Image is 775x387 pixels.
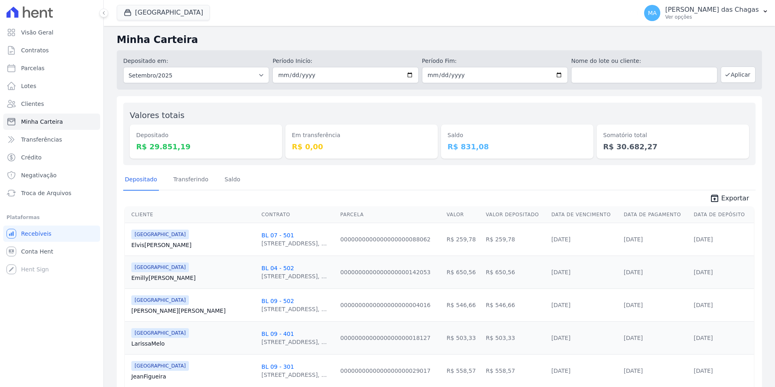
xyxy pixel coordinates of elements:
[131,307,255,315] a: [PERSON_NAME][PERSON_NAME]
[261,363,294,370] a: BL 09 - 301
[261,239,327,247] div: [STREET_ADDRESS], ...
[3,96,100,112] a: Clientes
[292,131,431,140] dt: Em transferência
[337,206,443,223] th: Parcela
[624,335,643,341] a: [DATE]
[131,372,255,381] a: JeanFigueira
[483,321,548,354] td: R$ 503,33
[3,149,100,166] a: Crédito
[340,302,431,308] a: 0000000000000000000004016
[3,42,100,58] a: Contratos
[3,185,100,201] a: Troca de Arquivos
[131,274,255,282] a: Emilly[PERSON_NAME]
[665,6,759,14] p: [PERSON_NAME] das Chagas
[690,206,754,223] th: Data de Depósito
[261,272,327,280] div: [STREET_ADDRESS], ...
[694,236,713,243] a: [DATE]
[665,14,759,20] p: Ver opções
[648,10,657,16] span: MA
[117,32,762,47] h2: Minha Carteira
[3,78,100,94] a: Lotes
[21,135,62,144] span: Transferências
[131,328,189,338] span: [GEOGRAPHIC_DATA]
[261,331,294,337] a: BL 09 - 401
[131,340,255,348] a: LarissaMelo
[21,46,49,54] span: Contratos
[551,335,570,341] a: [DATE]
[443,321,483,354] td: R$ 503,33
[3,226,100,242] a: Recebíveis
[21,100,44,108] span: Clientes
[21,82,36,90] span: Lotes
[261,265,294,271] a: BL 04 - 502
[624,236,643,243] a: [DATE]
[483,206,548,223] th: Valor Depositado
[258,206,337,223] th: Contrato
[603,131,743,140] dt: Somatório total
[131,230,189,239] span: [GEOGRAPHIC_DATA]
[272,57,418,65] label: Período Inicío:
[621,206,691,223] th: Data de Pagamento
[422,57,568,65] label: Período Fim:
[710,193,719,203] i: unarchive
[130,110,184,120] label: Valores totais
[3,243,100,260] a: Conta Hent
[123,170,159,191] a: Depositado
[694,302,713,308] a: [DATE]
[624,302,643,308] a: [DATE]
[21,247,53,256] span: Conta Hent
[131,361,189,371] span: [GEOGRAPHIC_DATA]
[131,241,255,249] a: Elvis[PERSON_NAME]
[483,354,548,387] td: R$ 558,57
[603,141,743,152] dd: R$ 30.682,27
[447,131,587,140] dt: Saldo
[694,269,713,275] a: [DATE]
[21,118,63,126] span: Minha Carteira
[340,269,431,275] a: 0000000000000000000142053
[340,236,431,243] a: 0000000000000000000088062
[6,213,97,222] div: Plataformas
[624,368,643,374] a: [DATE]
[447,141,587,152] dd: R$ 831,08
[443,256,483,288] td: R$ 650,56
[694,335,713,341] a: [DATE]
[21,189,71,197] span: Troca de Arquivos
[261,298,294,304] a: BL 09 - 502
[261,232,294,239] a: BL 07 - 501
[443,206,483,223] th: Valor
[131,295,189,305] span: [GEOGRAPHIC_DATA]
[21,64,45,72] span: Parcelas
[223,170,242,191] a: Saldo
[3,60,100,76] a: Parcelas
[136,141,276,152] dd: R$ 29.851,19
[551,236,570,243] a: [DATE]
[340,335,431,341] a: 0000000000000000000018127
[551,302,570,308] a: [DATE]
[443,354,483,387] td: R$ 558,57
[638,2,775,24] button: MA [PERSON_NAME] das Chagas Ver opções
[551,269,570,275] a: [DATE]
[21,230,51,238] span: Recebíveis
[172,170,210,191] a: Transferindo
[261,371,327,379] div: [STREET_ADDRESS], ...
[694,368,713,374] a: [DATE]
[261,305,327,313] div: [STREET_ADDRESS], ...
[443,223,483,256] td: R$ 259,78
[548,206,621,223] th: Data de Vencimento
[551,368,570,374] a: [DATE]
[483,223,548,256] td: R$ 259,78
[3,131,100,148] a: Transferências
[3,24,100,41] a: Visão Geral
[261,338,327,346] div: [STREET_ADDRESS], ...
[21,153,42,161] span: Crédito
[624,269,643,275] a: [DATE]
[136,131,276,140] dt: Depositado
[117,5,210,20] button: [GEOGRAPHIC_DATA]
[292,141,431,152] dd: R$ 0,00
[123,58,168,64] label: Depositado em:
[131,262,189,272] span: [GEOGRAPHIC_DATA]
[721,67,756,83] button: Aplicar
[3,167,100,183] a: Negativação
[483,288,548,321] td: R$ 546,66
[483,256,548,288] td: R$ 650,56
